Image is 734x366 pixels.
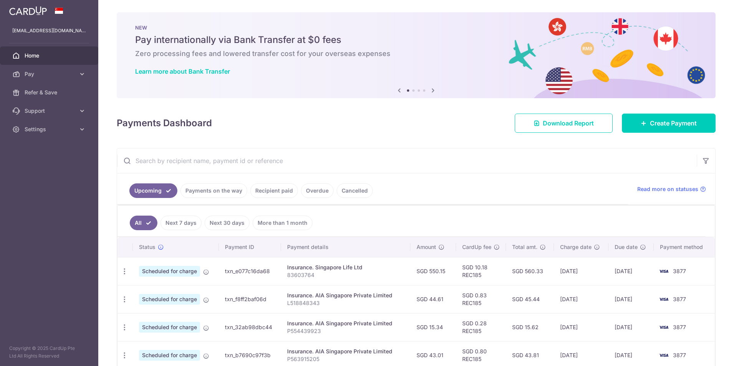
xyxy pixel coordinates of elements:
a: Read more on statuses [637,185,706,193]
span: Support [25,107,75,115]
div: Insurance. AIA Singapore Private Limited [287,320,404,327]
td: [DATE] [608,313,654,341]
span: Create Payment [650,119,697,128]
img: Bank Card [656,323,671,332]
a: Download Report [515,114,613,133]
span: Settings [25,125,75,133]
td: txn_32ab98dbc44 [219,313,281,341]
a: All [130,216,157,230]
th: Payment details [281,237,410,257]
span: Scheduled for charge [139,294,200,305]
td: [DATE] [554,313,608,341]
span: CardUp fee [462,243,491,251]
p: [EMAIL_ADDRESS][DOMAIN_NAME] [12,27,86,35]
div: Insurance. Singapore Life Ltd [287,264,404,271]
p: L518848343 [287,299,404,307]
th: Payment method [654,237,715,257]
span: Amount [417,243,436,251]
th: Payment ID [219,237,281,257]
td: [DATE] [608,285,654,313]
h4: Payments Dashboard [117,116,212,130]
td: SGD 15.34 [410,313,456,341]
a: Recipient paid [250,183,298,198]
td: SGD 560.33 [506,257,554,285]
td: SGD 45.44 [506,285,554,313]
a: Upcoming [129,183,177,198]
p: P554439923 [287,327,404,335]
span: 3877 [673,268,686,274]
a: Next 7 days [160,216,202,230]
span: Pay [25,70,75,78]
a: Learn more about Bank Transfer [135,68,230,75]
span: Scheduled for charge [139,266,200,277]
span: Home [25,52,75,59]
span: Charge date [560,243,592,251]
td: SGD 0.83 REC185 [456,285,506,313]
td: txn_e077c16da68 [219,257,281,285]
a: Overdue [301,183,334,198]
td: SGD 0.28 REC185 [456,313,506,341]
img: Bank transfer banner [117,12,716,98]
h5: Pay internationally via Bank Transfer at $0 fees [135,34,697,46]
div: Insurance. AIA Singapore Private Limited [287,348,404,355]
img: Bank Card [656,267,671,276]
span: Due date [615,243,638,251]
span: Status [139,243,155,251]
p: NEW [135,25,697,31]
span: Scheduled for charge [139,322,200,333]
a: Payments on the way [180,183,247,198]
span: 3877 [673,324,686,330]
td: SGD 15.62 [506,313,554,341]
td: [DATE] [554,285,608,313]
span: Refer & Save [25,89,75,96]
div: Insurance. AIA Singapore Private Limited [287,292,404,299]
h6: Zero processing fees and lowered transfer cost for your overseas expenses [135,49,697,58]
p: 83603764 [287,271,404,279]
a: More than 1 month [253,216,312,230]
img: CardUp [9,6,47,15]
img: Bank Card [656,295,671,304]
a: Create Payment [622,114,716,133]
img: Bank Card [656,351,671,360]
td: SGD 10.18 REC185 [456,257,506,285]
p: P563915205 [287,355,404,363]
span: Scheduled for charge [139,350,200,361]
td: SGD 550.15 [410,257,456,285]
td: txn_f8ff2baf06d [219,285,281,313]
a: Next 30 days [205,216,250,230]
td: [DATE] [554,257,608,285]
td: SGD 44.61 [410,285,456,313]
input: Search by recipient name, payment id or reference [117,148,697,173]
span: 3877 [673,296,686,302]
span: Download Report [543,119,594,128]
span: 3877 [673,352,686,358]
a: Cancelled [337,183,373,198]
span: Total amt. [512,243,537,251]
td: [DATE] [608,257,654,285]
span: Read more on statuses [637,185,698,193]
